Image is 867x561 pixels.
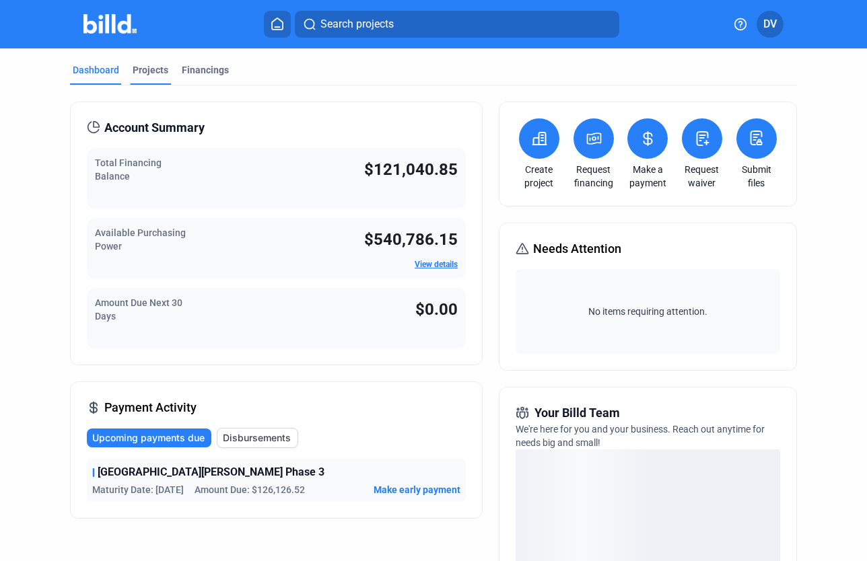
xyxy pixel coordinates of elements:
span: Amount Due Next 30 Days [95,297,182,322]
button: DV [757,11,784,38]
span: Disbursements [223,431,291,445]
div: Dashboard [73,63,119,77]
a: Submit files [733,163,780,190]
span: Account Summary [104,118,205,137]
button: Disbursements [217,428,298,448]
div: Projects [133,63,168,77]
span: Available Purchasing Power [95,227,186,252]
img: Billd Company Logo [83,14,137,34]
a: Make a payment [624,163,671,190]
span: DV [763,16,777,32]
button: Upcoming payments due [87,428,211,447]
span: Payment Activity [104,398,197,417]
a: View details [415,260,458,269]
a: Request waiver [679,163,726,190]
span: No items requiring attention. [521,305,775,318]
div: Financings [182,63,229,77]
span: Needs Attention [533,239,621,258]
span: Your Billd Team [534,404,620,422]
span: $121,040.85 [364,160,458,179]
button: Search projects [295,11,619,38]
span: Amount Due: $126,126.52 [195,483,305,496]
span: Upcoming payments due [92,431,205,445]
span: Maturity Date: [DATE] [92,483,184,496]
span: $540,786.15 [364,230,458,249]
span: Total Financing Balance [95,157,162,182]
span: [GEOGRAPHIC_DATA][PERSON_NAME] Phase 3 [98,464,324,480]
span: $0.00 [415,300,458,319]
button: Make early payment [374,483,460,496]
a: Request financing [570,163,617,190]
a: Create project [516,163,563,190]
span: We're here for you and your business. Reach out anytime for needs big and small! [516,424,765,448]
span: Search projects [320,16,394,32]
